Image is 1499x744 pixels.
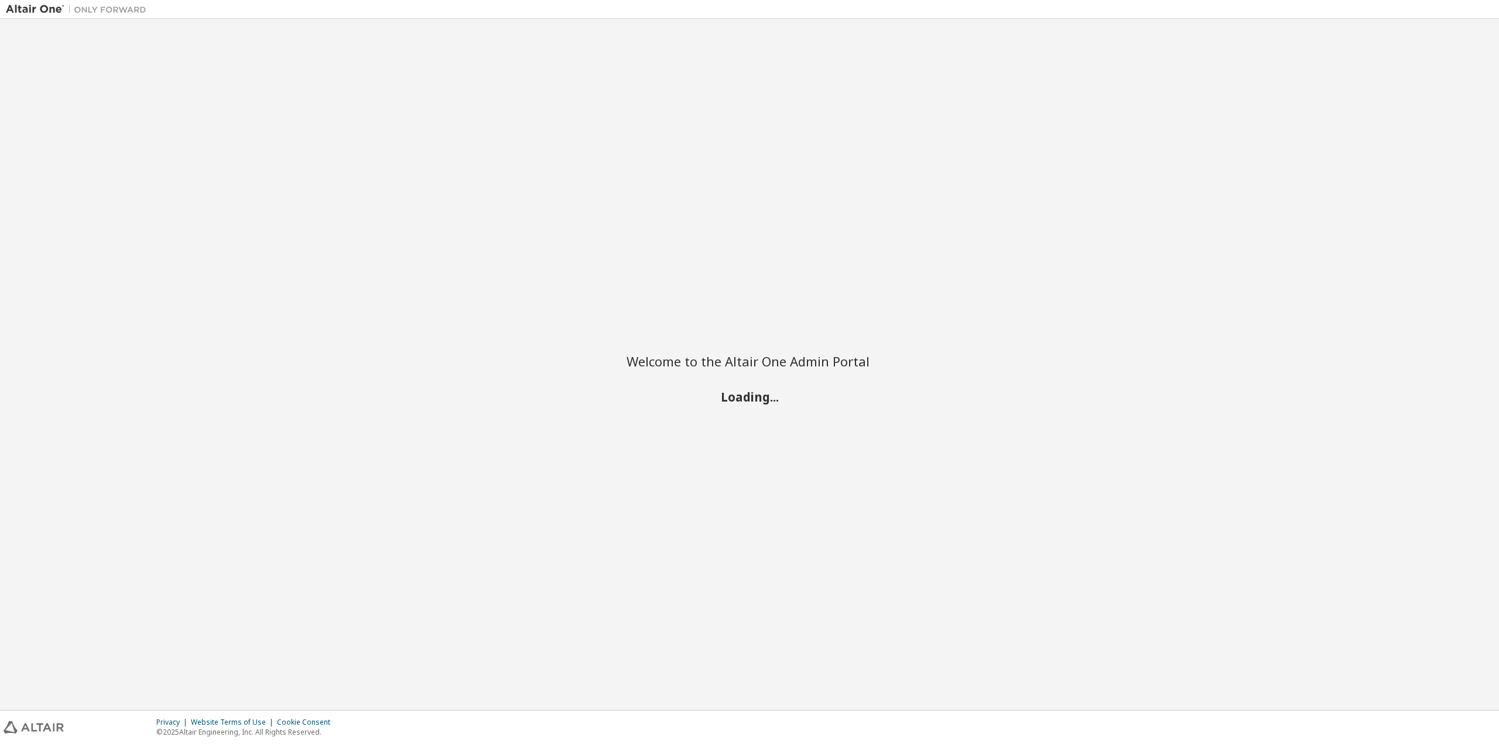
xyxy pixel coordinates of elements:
[277,718,337,727] div: Cookie Consent
[627,389,872,404] h2: Loading...
[627,353,872,369] h2: Welcome to the Altair One Admin Portal
[191,718,277,727] div: Website Terms of Use
[156,718,191,727] div: Privacy
[4,721,64,733] img: altair_logo.svg
[156,727,337,737] p: © 2025 Altair Engineering, Inc. All Rights Reserved.
[6,4,152,15] img: Altair One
